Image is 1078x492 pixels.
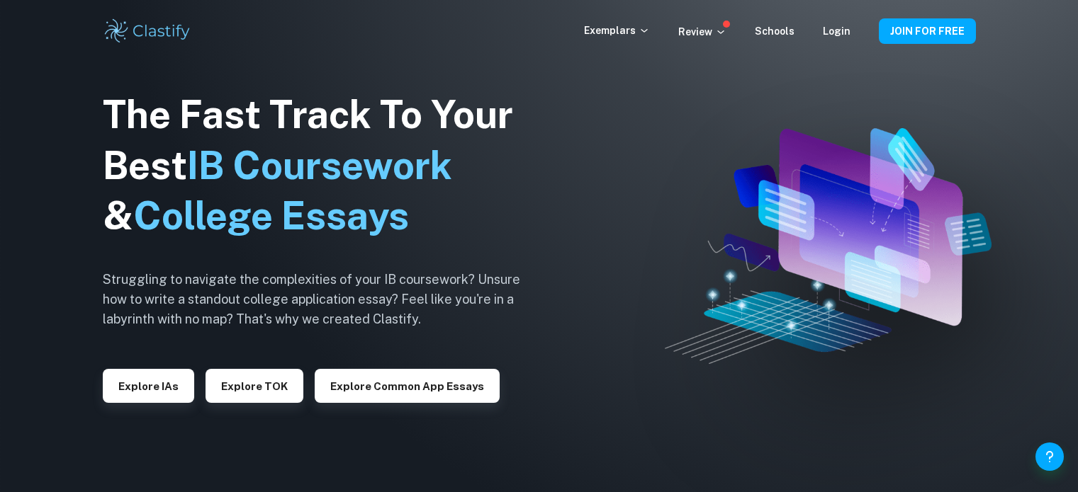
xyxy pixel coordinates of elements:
[584,23,650,38] p: Exemplars
[206,379,303,392] a: Explore TOK
[315,379,500,392] a: Explore Common App essays
[103,369,194,403] button: Explore IAs
[103,17,193,45] img: Clastify logo
[103,379,194,392] a: Explore IAs
[103,270,542,329] h6: Struggling to navigate the complexities of your IB coursework? Unsure how to write a standout col...
[879,18,976,44] button: JOIN FOR FREE
[678,24,726,40] p: Review
[187,143,452,188] span: IB Coursework
[665,128,992,365] img: Clastify hero
[1035,442,1064,471] button: Help and Feedback
[133,193,409,238] span: College Essays
[755,25,795,37] a: Schools
[315,369,500,403] button: Explore Common App essays
[206,369,303,403] button: Explore TOK
[823,25,850,37] a: Login
[103,89,542,242] h1: The Fast Track To Your Best &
